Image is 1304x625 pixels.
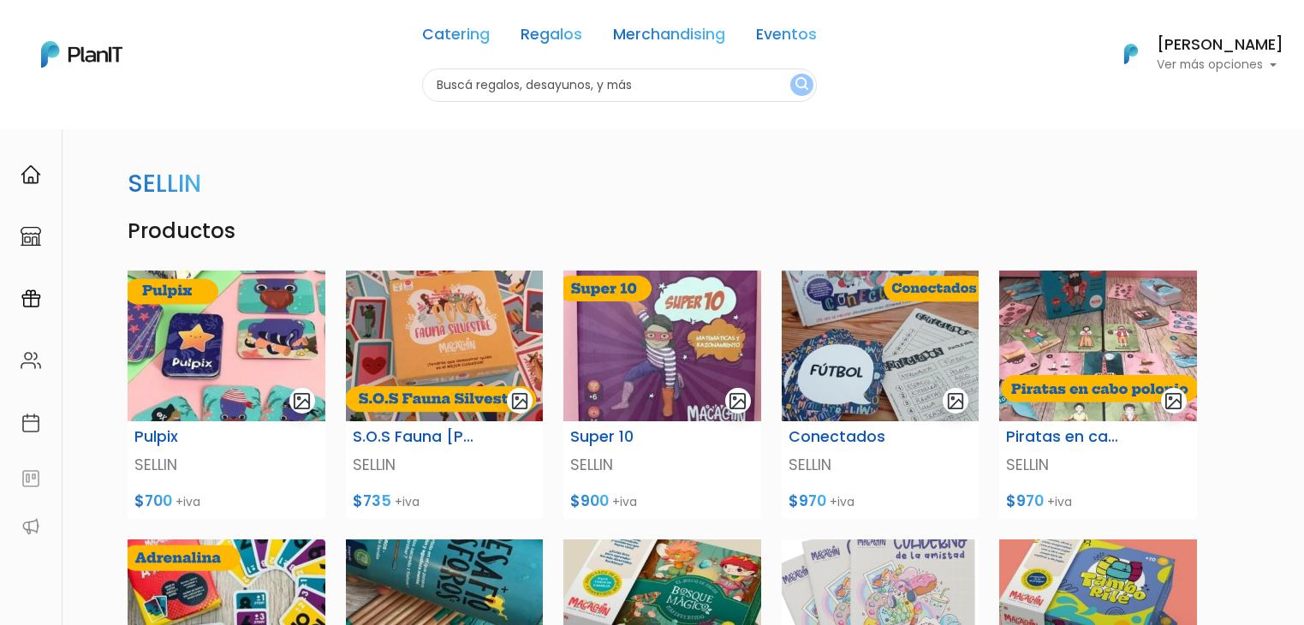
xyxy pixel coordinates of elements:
[128,271,325,421] img: Captura_de_pantalla_2025-07-29_122813.png
[570,454,754,476] p: SELLIN
[563,271,761,421] img: Captura_de_pantalla_2025-07-29_123422.png
[353,491,391,511] span: $735
[422,68,817,102] input: Buscá regalos, desayunos, y más
[21,289,41,309] img: campaigns-02234683943229c281be62815700db0a1741e53638e28bf9629b52c665b00959.svg
[336,271,554,519] a: gallery-light S.O.S Fauna [PERSON_NAME] SELLIN $735 +iva
[134,491,172,511] span: $700
[946,391,966,411] img: gallery-light
[553,271,771,519] a: gallery-light Super 10 SELLIN $900 +iva
[353,428,475,446] h6: S.O.S Fauna [PERSON_NAME]
[1112,35,1150,73] img: PlanIt Logo
[789,491,826,511] span: $970
[1164,391,1183,411] img: gallery-light
[21,413,41,433] img: calendar-87d922413cdce8b2cf7b7f5f62616a5cf9e4887200fb71536465627b3292af00.svg
[612,493,637,510] span: +iva
[21,164,41,185] img: home-e721727adea9d79c4d83392d1f703f7f8bce08238fde08b1acbfd93340b81755.svg
[292,391,312,411] img: gallery-light
[128,170,201,199] h3: SELLIN
[21,350,41,371] img: people-662611757002400ad9ed0e3c099ab2801c6687ba6c219adb57efc949bc21e19d.svg
[728,391,747,411] img: gallery-light
[117,271,336,519] a: gallery-light Pulpix SELLIN $700 +iva
[346,271,544,421] img: Captura_de_pantalla_2025-07-29_123114.png
[830,493,854,510] span: +iva
[510,391,530,411] img: gallery-light
[989,271,1207,519] a: gallery-light Piratas en cabo [PERSON_NAME] SELLIN $970 +iva
[395,493,420,510] span: +iva
[1157,59,1283,71] p: Ver más opciones
[782,271,979,421] img: Captura_de_pantalla_2025-07-29_123852.png
[1006,454,1190,476] p: SELLIN
[1102,32,1283,76] button: PlanIt Logo [PERSON_NAME] Ver más opciones
[570,428,693,446] h6: Super 10
[521,27,582,48] a: Regalos
[117,219,1207,244] h4: Productos
[1047,493,1072,510] span: +iva
[789,428,911,446] h6: Conectados
[1006,428,1128,446] h6: Piratas en cabo [PERSON_NAME]
[789,454,973,476] p: SELLIN
[134,428,257,446] h6: Pulpix
[570,491,609,511] span: $900
[422,27,490,48] a: Catering
[1157,38,1283,53] h6: [PERSON_NAME]
[795,77,808,93] img: search_button-432b6d5273f82d61273b3651a40e1bd1b912527efae98b1b7a1b2c0702e16a8d.svg
[771,271,990,519] a: gallery-light Conectados SELLIN $970 +iva
[1006,491,1044,511] span: $970
[999,271,1197,421] img: Captura_de_pantalla_2025-07-29_124253.png
[41,41,122,68] img: PlanIt Logo
[21,516,41,537] img: partners-52edf745621dab592f3b2c58e3bca9d71375a7ef29c3b500c9f145b62cc070d4.svg
[21,226,41,247] img: marketplace-4ceaa7011d94191e9ded77b95e3339b90024bf715f7c57f8cf31f2d8c509eaba.svg
[353,454,537,476] p: SELLIN
[134,454,319,476] p: SELLIN
[613,27,725,48] a: Merchandising
[176,493,200,510] span: +iva
[756,27,817,48] a: Eventos
[21,468,41,489] img: feedback-78b5a0c8f98aac82b08bfc38622c3050aee476f2c9584af64705fc4e61158814.svg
